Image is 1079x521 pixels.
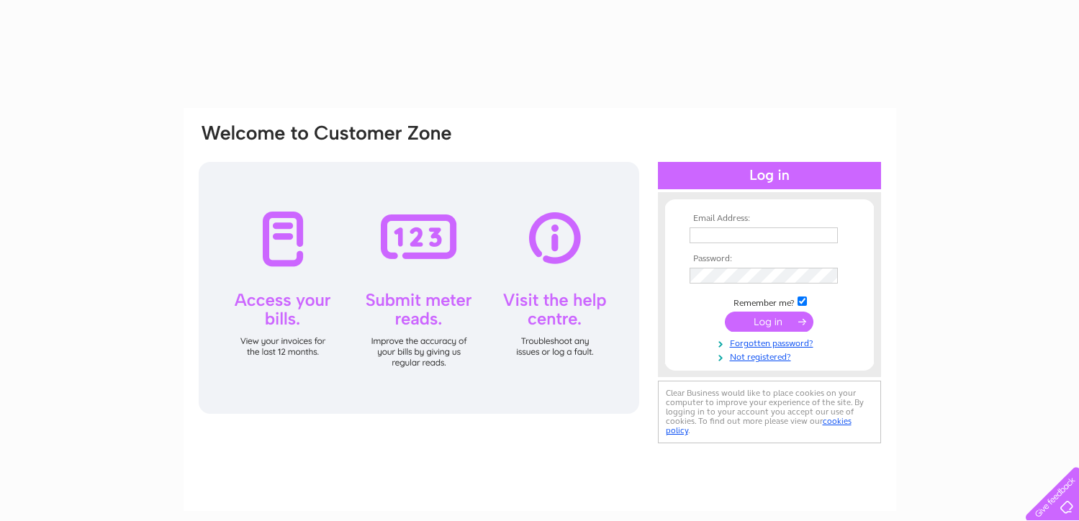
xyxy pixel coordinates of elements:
td: Remember me? [686,294,853,309]
a: cookies policy [666,416,852,435]
th: Password: [686,254,853,264]
input: Submit [725,312,813,332]
div: Clear Business would like to place cookies on your computer to improve your experience of the sit... [658,381,881,443]
a: Forgotten password? [690,335,853,349]
a: Not registered? [690,349,853,363]
th: Email Address: [686,214,853,224]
